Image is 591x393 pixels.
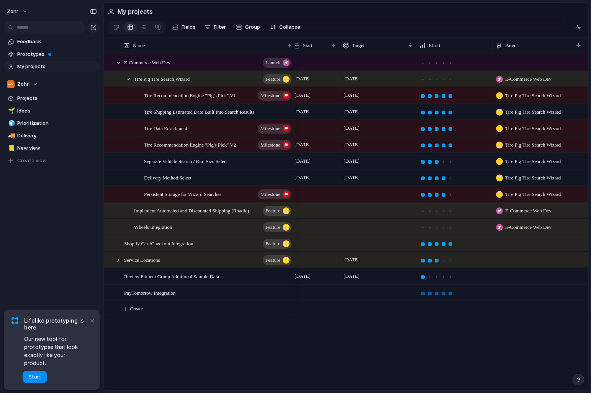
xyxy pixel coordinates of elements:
span: Implement Automated and Discounted Shipping (Roadie) [134,206,249,215]
a: 🌱Ideas [4,105,100,117]
button: Filter [201,21,229,33]
button: Feature [263,206,291,216]
span: [DATE] [342,255,362,264]
button: Group [232,21,264,33]
span: Review Fitment Group Additional Sample Data [124,272,219,280]
span: Tire Pig Tire Search Wizard [505,174,561,182]
span: Prototypes [17,51,97,58]
button: 🌱 [7,107,15,115]
span: New view [17,144,97,152]
div: 🚚 [8,131,13,140]
span: Delivery Method Select [144,173,192,182]
span: Milestone [260,123,280,134]
a: Prototypes [4,49,100,60]
span: Create [130,305,143,313]
span: [DATE] [293,74,313,83]
a: 🧊Prioritization [4,117,100,129]
span: Tire Pig Tire Search Wizard [505,158,561,165]
span: Feature [265,255,280,266]
div: 🌱 [8,106,13,115]
span: Our new tool for prototypes that look exactly like your product. [24,335,88,367]
span: E-Commerce Web Dev [124,58,170,67]
span: Group [245,23,260,31]
a: 📒New view [4,142,100,154]
span: Tire Recommendation Engine "Pig's Pick" V1 [144,91,236,99]
span: Projects [17,95,97,102]
span: Feedback [17,38,97,46]
span: Tire Pig Tire Search Wizard [505,125,561,132]
span: [DATE] [342,173,362,182]
button: 📒 [7,144,15,152]
button: 🧊 [7,119,15,127]
span: Shopify Cart/Checkout Integration [124,239,193,248]
span: [DATE] [293,272,313,281]
span: Effort [429,42,440,49]
span: [DATE] [342,91,362,100]
span: [DATE] [342,272,362,281]
span: E-Commerce Web Dev [505,223,552,231]
span: Parent [505,42,518,49]
button: Create view [4,155,100,166]
span: Tire Recommendation Engine "Pig's Pick" V2 [144,140,236,149]
span: Name [133,42,145,49]
span: Start [28,373,41,381]
div: 📒 [8,144,13,153]
span: Lifelike prototyping is here [24,317,88,331]
span: Service Locations [124,255,160,264]
span: Zohr [17,80,29,88]
span: Feature [265,74,280,85]
span: PayTomorrow Integration [124,288,175,297]
button: Dismiss [87,316,97,325]
span: Tire Pig Tire Search Wizard [134,74,190,83]
a: My projects [4,61,100,72]
span: [DATE] [342,157,362,166]
span: Filter [214,23,226,31]
span: [DATE] [293,173,313,182]
span: [DATE] [342,107,362,116]
button: Zohr [4,78,100,90]
button: Feature [263,74,291,84]
button: Milestone [258,140,291,150]
span: [DATE] [342,140,362,149]
div: 🧊 [8,119,13,128]
span: [DATE] [293,157,313,166]
span: [DATE] [342,74,362,83]
span: Feature [265,222,280,233]
span: My projects [17,63,97,70]
span: E-Commerce Web Dev [505,75,552,83]
button: Milestone [258,124,291,134]
button: 🚚 [7,132,15,140]
span: Tire Data Enrichment [144,124,187,132]
button: launch [263,58,291,68]
span: [DATE] [293,140,313,149]
a: Feedback [4,36,100,47]
span: Delivery [17,132,97,140]
span: Feature [265,205,280,216]
a: Projects [4,93,100,104]
span: Milestone [260,140,280,150]
span: Separate Vehicle Search / Rim Size Select [144,157,228,165]
span: Ideas [17,107,97,115]
span: Tire Pig Tire Search Wizard [505,191,561,198]
span: Milestone [260,189,280,200]
a: 🚚Delivery [4,130,100,142]
span: E-Commerce Web Dev [505,207,552,215]
span: Tire Pig Tire Search Wizard [505,92,561,99]
span: Fields [182,23,195,31]
span: Persistent Storage for Wizard Searches [144,189,221,198]
button: Milestone [258,91,291,101]
span: Feature [265,238,280,249]
span: Milestone [260,90,280,101]
span: launch [265,57,280,68]
button: Fields [169,21,198,33]
button: Start [23,371,47,383]
span: [DATE] [293,107,313,116]
span: Start [303,42,313,49]
button: Feature [263,239,291,249]
span: Tire Pig Tire Search Wizard [505,108,561,116]
h2: My projects [118,7,153,16]
span: Prioritization [17,119,97,127]
button: Collapse [267,21,303,33]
